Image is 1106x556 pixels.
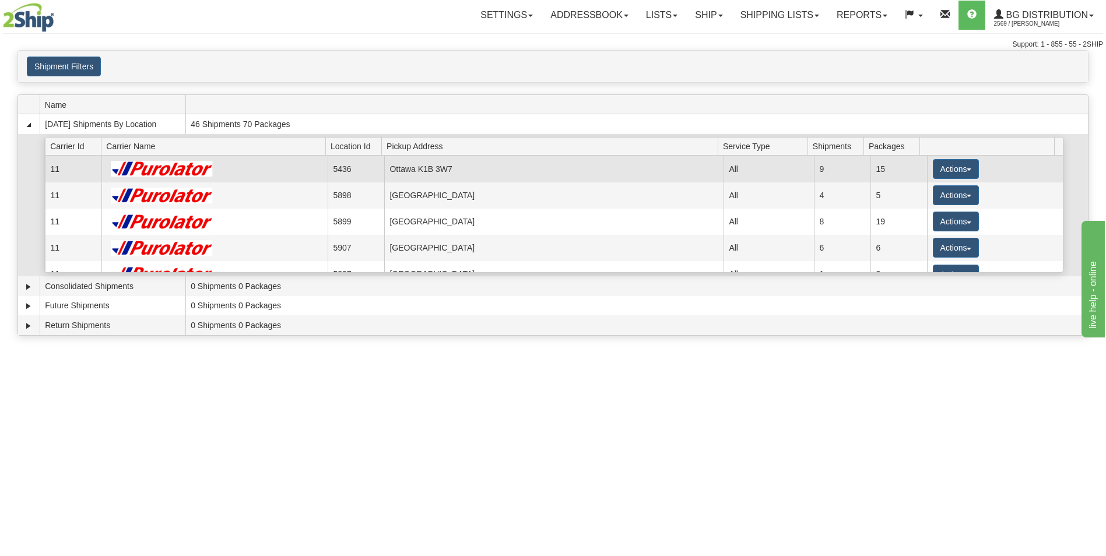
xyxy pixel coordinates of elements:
img: Purolator [107,240,217,256]
a: Expand [23,300,34,312]
td: 0 Shipments 0 Packages [185,276,1088,296]
span: BG Distribution [1003,10,1088,20]
td: 5897 [328,261,384,287]
img: logo2569.jpg [3,3,54,32]
td: 11 [45,156,101,182]
td: 11 [45,235,101,261]
td: Consolidated Shipments [40,276,185,296]
td: 5436 [328,156,384,182]
button: Actions [933,212,979,231]
td: 11 [45,261,101,287]
span: Packages [869,137,920,155]
td: 4 [814,182,870,209]
div: live help - online [9,7,108,21]
span: Service Type [723,137,807,155]
span: Shipments [813,137,864,155]
button: Actions [933,159,979,179]
span: Carrier Name [106,137,325,155]
td: 11 [45,182,101,209]
td: All [724,261,814,287]
td: 5 [870,182,927,209]
td: 6 [870,235,927,261]
span: Pickup Address [387,137,718,155]
a: Settings [472,1,542,30]
td: 19 [870,209,927,235]
a: Shipping lists [732,1,828,30]
td: All [724,156,814,182]
span: Carrier Id [50,137,101,155]
span: Name [45,96,185,114]
td: [GEOGRAPHIC_DATA] [384,182,724,209]
td: 3 [870,261,927,287]
td: 0 Shipments 0 Packages [185,296,1088,316]
a: Expand [23,281,34,293]
td: Future Shipments [40,296,185,316]
span: 2569 / [PERSON_NAME] [994,18,1082,30]
td: 8 [814,209,870,235]
a: Reports [828,1,896,30]
iframe: chat widget [1079,219,1105,337]
td: 0 Shipments 0 Packages [185,315,1088,335]
td: 15 [870,156,927,182]
div: Support: 1 - 855 - 55 - 2SHIP [3,40,1103,50]
td: [GEOGRAPHIC_DATA] [384,235,724,261]
span: Location Id [331,137,382,155]
td: [GEOGRAPHIC_DATA] [384,261,724,287]
a: BG Distribution 2569 / [PERSON_NAME] [985,1,1103,30]
button: Shipment Filters [27,57,101,76]
td: 9 [814,156,870,182]
a: Addressbook [542,1,637,30]
a: Expand [23,320,34,332]
button: Actions [933,238,979,258]
button: Actions [933,265,979,284]
a: Collapse [23,119,34,131]
button: Actions [933,185,979,205]
td: 1 [814,261,870,287]
img: Purolator [107,161,217,177]
td: Return Shipments [40,315,185,335]
img: Purolator [107,266,217,282]
a: Lists [637,1,686,30]
td: 6 [814,235,870,261]
td: Ottawa K1B 3W7 [384,156,724,182]
td: All [724,209,814,235]
td: 11 [45,209,101,235]
td: 5907 [328,235,384,261]
td: All [724,235,814,261]
td: All [724,182,814,209]
td: 46 Shipments 70 Packages [185,114,1088,134]
img: Purolator [107,214,217,230]
a: Ship [686,1,731,30]
td: [DATE] Shipments By Location [40,114,185,134]
td: 5898 [328,182,384,209]
img: Purolator [107,188,217,203]
td: 5899 [328,209,384,235]
td: [GEOGRAPHIC_DATA] [384,209,724,235]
